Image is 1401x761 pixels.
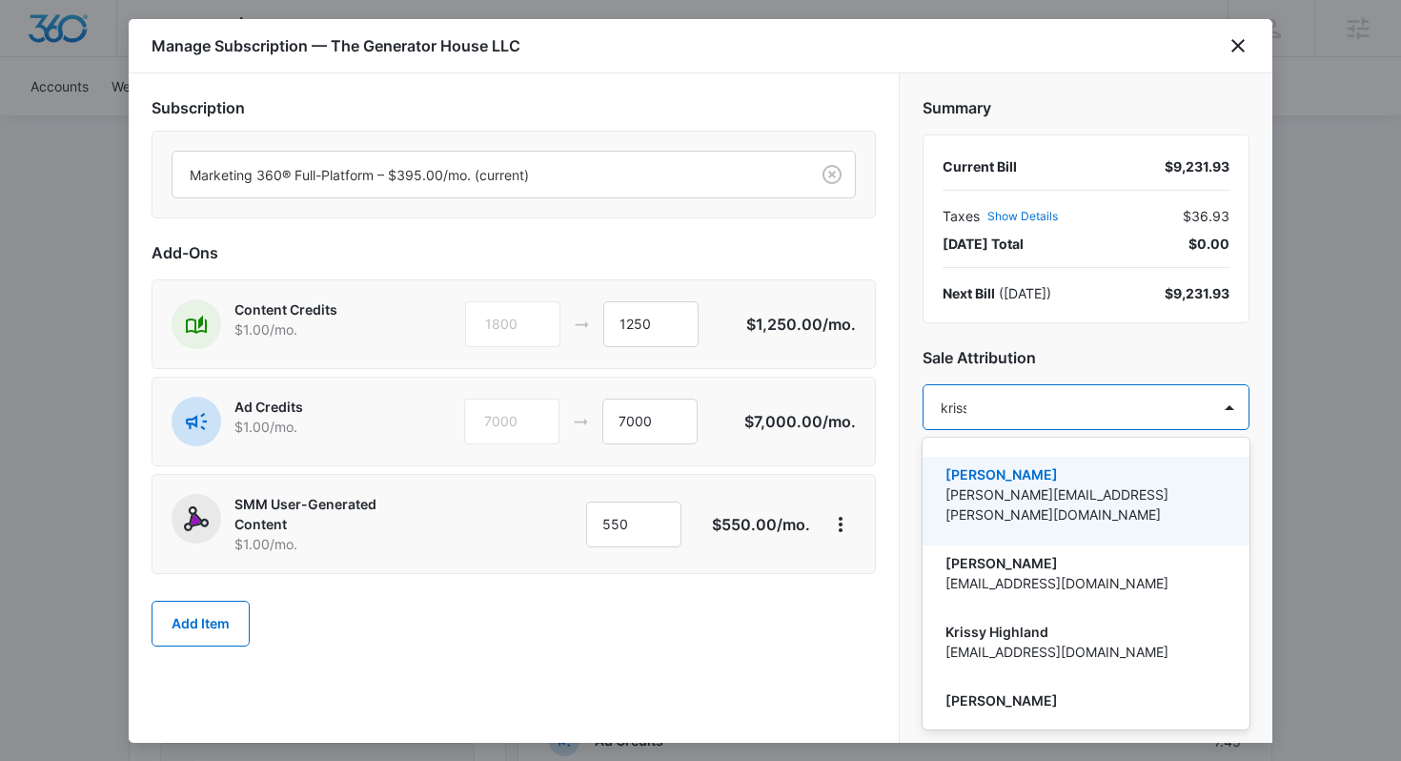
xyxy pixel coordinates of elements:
[945,464,1223,484] p: [PERSON_NAME]
[945,484,1223,524] p: [PERSON_NAME][EMAIL_ADDRESS][PERSON_NAME][DOMAIN_NAME]
[945,690,1223,710] p: [PERSON_NAME]
[945,642,1223,662] p: [EMAIL_ADDRESS][DOMAIN_NAME]
[945,553,1223,573] p: [PERSON_NAME]
[945,573,1223,593] p: [EMAIL_ADDRESS][DOMAIN_NAME]
[945,710,1223,751] p: [PERSON_NAME][EMAIL_ADDRESS][PERSON_NAME][DOMAIN_NAME]
[945,622,1223,642] p: Krissy Highland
